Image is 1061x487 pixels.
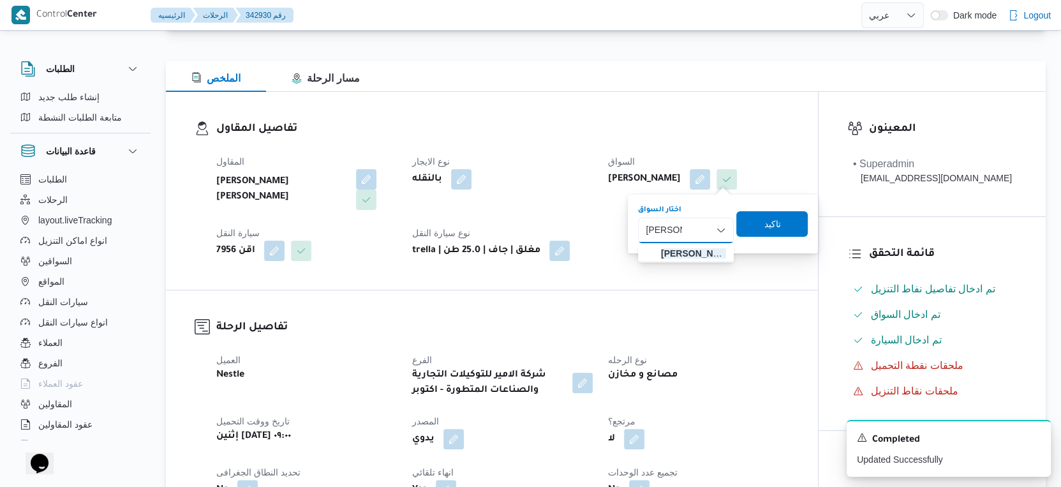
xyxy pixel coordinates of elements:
b: Nestle [216,368,244,383]
span: سيارة النقل [216,228,260,238]
span: ملحقات نقاط التنزيل [871,384,958,399]
b: يدوي [412,431,434,447]
div: قاعدة البيانات [10,169,151,446]
button: متابعة الطلبات النشطة [15,107,145,128]
iframe: chat widget [13,436,54,474]
span: ملحقات نقطة التحميل [871,358,963,373]
b: اقن 7956 [216,243,255,258]
h3: تفاصيل المقاول [216,121,789,138]
span: المصدر [412,416,439,426]
span: تم ادخال السواق [871,309,940,320]
b: [PERSON_NAME] [608,172,681,187]
b: Center [67,10,97,20]
div: • Superadmin [853,156,1012,172]
span: مرتجع؟ [608,416,635,426]
button: ملحقات نقطة التحميل [848,356,1017,376]
button: الطلبات [20,61,140,77]
span: عقود العملاء [38,376,83,391]
span: تم ادخال السيارة [871,333,942,348]
h3: تفاصيل الرحلة [216,319,789,336]
button: ملحقات نقاط التنزيل [848,381,1017,401]
b: بالنقله [412,172,442,187]
button: محمد مروان دياب [638,243,734,262]
button: إنشاء طلب جديد [15,87,145,107]
span: نوع الرحله [608,355,647,365]
span: ان دياب [661,246,726,261]
h3: قائمة التحقق [869,246,1017,263]
button: الرحلات [193,8,238,23]
span: الطلبات [38,172,67,187]
span: الفروع [38,356,63,371]
button: الرحلات [15,190,145,210]
button: قاعدة البيانات [20,144,140,159]
span: العملاء [38,335,63,350]
span: تحديد النطاق الجغرافى [216,467,300,477]
button: تم ادخال السيارة [848,330,1017,350]
span: تم ادخال تفاصيل نفاط التنزيل [871,283,995,294]
span: المواقع [38,274,64,289]
button: المقاولين [15,394,145,414]
label: اختار السواق [638,205,681,215]
button: تاكيد [736,211,808,237]
button: الفروع [15,353,145,373]
span: • Superadmin mostafa.elrouby@illa.com.eg [853,156,1012,185]
button: 342930 رقم [235,8,293,23]
span: تم ادخال تفاصيل نفاط التنزيل [871,281,995,297]
button: layout.liveTracking [15,210,145,230]
b: لا [608,431,615,447]
span: Logout [1023,8,1051,23]
span: السواق [608,156,635,167]
span: سيارات النقل [38,294,88,310]
span: المقاول [216,156,244,167]
p: Updated Successfully [857,453,1041,467]
button: سيارات النقل [15,292,145,312]
b: إثنين [DATE] ٠٩:٠٠ [216,429,291,444]
h3: قاعدة البيانات [46,144,96,159]
mark: [PERSON_NAME] [661,248,736,258]
span: نوع سيارة النقل [412,228,470,238]
button: عقود العملاء [15,373,145,394]
span: إنشاء طلب جديد [38,89,100,105]
span: layout.liveTracking [38,213,112,228]
button: انواع سيارات النقل [15,312,145,333]
span: مسار الرحلة [292,73,359,84]
span: الرحلات [38,192,68,207]
button: السواقين [15,251,145,271]
span: تم ادخال السواق [871,307,940,322]
span: تم ادخال السيارة [871,334,942,345]
h3: الطلبات [46,61,75,77]
span: ملحقات نقاط التنزيل [871,386,958,396]
button: الرئيسيه [151,8,195,23]
button: عقود المقاولين [15,414,145,435]
span: Completed [872,433,920,448]
h3: المعينون [869,121,1017,138]
span: متابعة الطلبات النشطة [38,110,122,125]
span: الفرع [412,355,432,365]
span: المقاولين [38,396,72,412]
span: السواقين [38,253,72,269]
button: العملاء [15,333,145,353]
span: انهاء تلقائي [412,467,454,477]
button: Logout [1003,3,1056,28]
button: انواع اماكن التنزيل [15,230,145,251]
span: العميل [216,355,241,365]
span: انواع سيارات النقل [38,315,108,330]
b: شركة الامير للتوكيلات التجارية والصناعات المتطورة - اكتوبر [412,368,563,398]
span: ملحقات نقطة التحميل [871,360,963,371]
button: Close list of options [716,225,726,236]
b: مصانع و مخازن [608,368,678,383]
img: X8yXhbKr1z7QwAAAABJRU5ErkJggg== [11,6,30,24]
button: الطلبات [15,169,145,190]
div: الطلبات [10,87,151,133]
div: Notification [857,431,1041,448]
button: المواقع [15,271,145,292]
span: نوع الايجار [412,156,450,167]
span: تاريخ ووقت التحميل [216,416,290,426]
div: [EMAIL_ADDRESS][DOMAIN_NAME] [853,172,1012,185]
b: [PERSON_NAME] [PERSON_NAME] [216,174,347,205]
button: اجهزة التليفون [15,435,145,455]
button: تم ادخال السواق [848,304,1017,325]
span: اجهزة التليفون [38,437,91,453]
span: تاكيد [764,216,780,232]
